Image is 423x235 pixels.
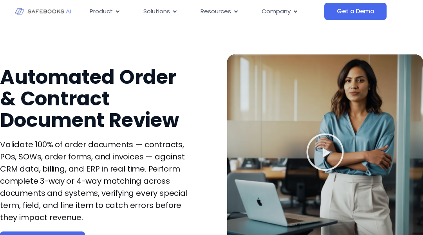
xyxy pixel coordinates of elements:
[324,3,387,20] a: Get a Demo
[305,132,345,174] div: Play Video
[337,7,374,15] span: Get a Demo
[262,7,291,16] span: Company
[83,4,324,19] nav: Menu
[201,7,231,16] span: Resources
[143,7,170,16] span: Solutions
[83,4,324,19] div: Menu Toggle
[90,7,113,16] span: Product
